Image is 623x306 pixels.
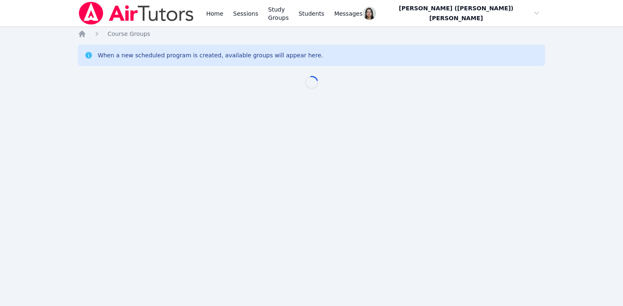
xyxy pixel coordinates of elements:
[334,9,363,18] span: Messages
[78,2,195,25] img: Air Tutors
[78,30,545,38] nav: Breadcrumb
[108,31,150,37] span: Course Groups
[98,51,323,59] div: When a new scheduled program is created, available groups will appear here.
[108,30,150,38] a: Course Groups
